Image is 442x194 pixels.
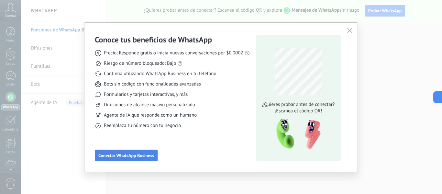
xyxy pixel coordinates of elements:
[260,101,337,108] span: ¿Quieres probar antes de conectar?
[104,91,188,98] span: Formularios y tarjetas interactivas, y más
[104,122,181,129] span: Reemplaza tu número con tu negocio
[104,112,197,119] span: Agente de IA que responde como un humano
[104,50,243,56] span: Precio: Responde gratis o inicia nuevas conversaciones por $0.0002
[104,102,195,108] span: Difusiones de alcance masivo personalizado
[104,81,201,87] span: Bots sin código con funcionalidades avanzadas
[104,71,216,77] span: Continúa utilizando WhatsApp Business en tu teléfono
[95,150,158,161] button: Conectar WhatsApp Business
[104,60,176,67] span: Riesgo de número bloqueado: Bajo
[260,108,337,114] span: ¡Escanea el código QR!
[98,153,154,158] span: Conectar WhatsApp Business
[271,117,322,152] img: qr-pic-1x.png
[95,35,212,45] h3: Conoce tus beneficios de WhatsApp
